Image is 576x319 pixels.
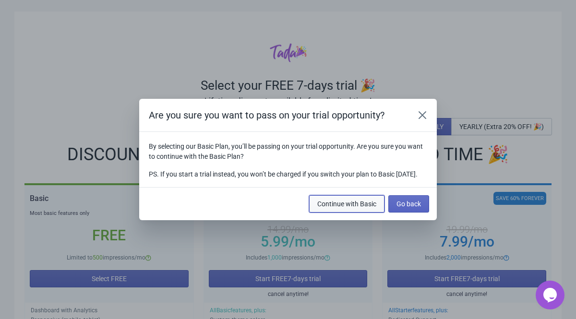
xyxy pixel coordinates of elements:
span: Continue with Basic [317,200,376,208]
p: PS. If you start a trial instead, you won’t be charged if you switch your plan to Basic [DATE]. [149,169,427,179]
iframe: chat widget [536,281,566,309]
button: Close [414,106,431,124]
p: By selecting our Basic Plan, you’ll be passing on your trial opportunity. Are you sure you want t... [149,142,427,162]
h2: Are you sure you want to pass on your trial opportunity? [149,108,404,122]
button: Continue with Basic [309,195,384,213]
span: Go back [396,200,421,208]
button: Go back [388,195,429,213]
